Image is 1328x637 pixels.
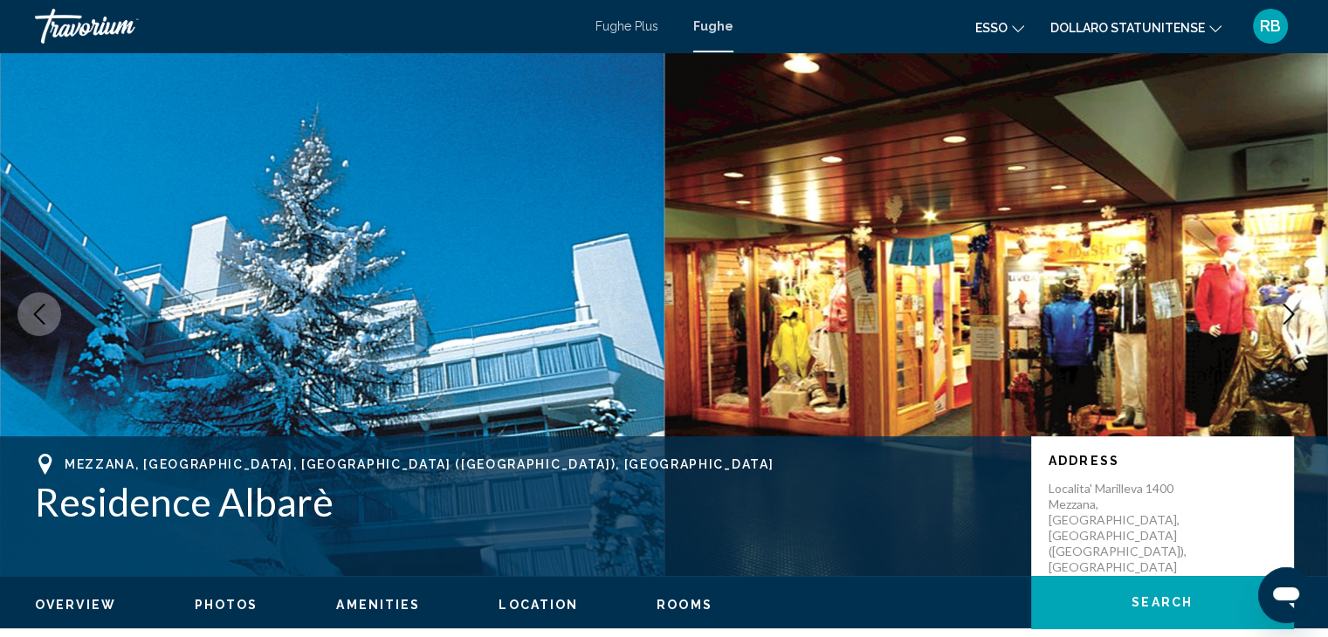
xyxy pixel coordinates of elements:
button: Location [499,597,578,613]
span: Search [1132,596,1193,610]
font: Dollaro statunitense [1050,21,1205,35]
span: Rooms [657,598,712,612]
button: Search [1031,576,1293,628]
span: Location [499,598,578,612]
a: Travorio [35,9,578,44]
p: Address [1049,454,1276,468]
font: esso [975,21,1008,35]
button: Rooms [657,597,712,613]
button: Photos [195,597,258,613]
a: Fughe [693,19,733,33]
span: Mezzana, [GEOGRAPHIC_DATA], [GEOGRAPHIC_DATA] ([GEOGRAPHIC_DATA]), [GEOGRAPHIC_DATA] [65,457,774,471]
a: Fughe Plus [595,19,658,33]
span: Photos [195,598,258,612]
p: Localita' Marilleva 1400 Mezzana, [GEOGRAPHIC_DATA], [GEOGRAPHIC_DATA] ([GEOGRAPHIC_DATA]), [GEOG... [1049,481,1188,575]
font: RB [1260,17,1281,35]
span: Overview [35,598,116,612]
button: Amenities [336,597,420,613]
button: Next image [1267,292,1311,336]
button: Previous image [17,292,61,336]
button: Cambia valuta [1050,15,1221,40]
span: Amenities [336,598,420,612]
h1: Residence Albarè [35,479,1014,524]
button: Menu utente [1248,8,1293,45]
button: Cambia lingua [975,15,1024,40]
iframe: Pulsante per aprire la finestra di messaggistica [1258,567,1314,623]
button: Overview [35,597,116,613]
